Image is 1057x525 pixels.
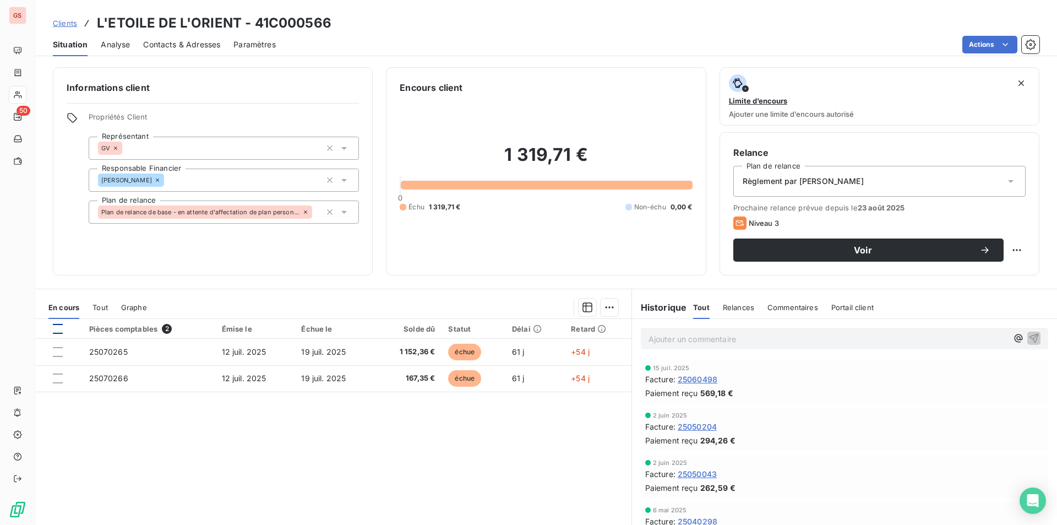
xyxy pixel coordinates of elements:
span: Tout [693,303,710,312]
span: 1 152,36 € [381,347,435,358]
span: 25050043 [678,468,717,480]
span: Niveau 3 [749,219,779,228]
span: +54 j [571,374,590,383]
span: Règlement par [PERSON_NAME] [743,176,864,187]
span: Portail client [831,303,874,312]
input: Ajouter une valeur [122,143,131,153]
div: Solde dû [381,324,435,333]
span: 23 août 2025 [858,203,905,212]
a: Clients [53,18,77,29]
span: Échu [408,202,424,212]
span: En cours [48,303,79,312]
img: Logo LeanPay [9,501,26,518]
span: Plan de relance de base - en attente d'affectation de plan personnalisée [101,209,300,215]
span: Voir [747,246,979,255]
span: 2 juin 2025 [653,412,688,419]
span: 167,35 € [381,373,435,384]
span: 6 mai 2025 [653,507,687,513]
span: Facture : [645,421,675,432]
span: échue [448,370,481,387]
span: 262,59 € [700,482,735,494]
span: Facture : [645,468,675,480]
span: Propriétés Client [89,112,359,128]
span: Non-échu [634,202,666,212]
div: Échue le [301,324,368,333]
span: Facture : [645,374,675,385]
h2: 1 319,71 € [400,144,692,177]
span: Paiement reçu [645,482,698,494]
span: 25050204 [678,421,717,432]
span: 2 [162,324,172,334]
button: Limite d’encoursAjouter une limite d’encours autorisé [720,67,1039,126]
input: Ajouter une valeur [312,207,321,217]
button: Voir [733,239,1004,262]
span: Analyse [101,39,130,50]
span: 294,26 € [700,435,735,446]
h6: Encours client [400,81,462,94]
span: 12 juil. 2025 [222,374,266,383]
div: Pièces comptables [89,324,209,334]
div: Émise le [222,324,288,333]
span: 0 [398,193,402,202]
span: 25070265 [89,347,128,356]
h6: Relance [733,146,1026,159]
span: 19 juil. 2025 [301,374,346,383]
div: Retard [571,324,624,333]
div: Statut [448,324,499,333]
span: Graphe [121,303,147,312]
span: 25070266 [89,374,128,383]
span: 50 [17,106,30,116]
span: 12 juil. 2025 [222,347,266,356]
span: +54 j [571,347,590,356]
span: Ajouter une limite d’encours autorisé [729,110,854,118]
span: Clients [53,19,77,28]
h6: Informations client [67,81,359,94]
span: 1 319,71 € [429,202,461,212]
span: 61 j [512,374,525,383]
button: Actions [962,36,1017,53]
span: Relances [723,303,754,312]
span: 569,18 € [700,387,733,399]
span: échue [448,344,481,360]
span: Contacts & Adresses [143,39,220,50]
div: GS [9,7,26,24]
span: 2 juin 2025 [653,459,688,466]
h3: L'ETOILE DE L'ORIENT - 41C000566 [97,13,331,33]
span: [PERSON_NAME] [101,177,152,183]
div: Open Intercom Messenger [1020,488,1046,514]
span: 15 juil. 2025 [653,365,690,371]
span: 19 juil. 2025 [301,347,346,356]
span: Situation [53,39,88,50]
span: 25060498 [678,374,717,385]
span: Paiement reçu [645,387,698,399]
span: Commentaires [767,303,818,312]
input: Ajouter une valeur [164,175,173,185]
span: Paiement reçu [645,435,698,446]
span: 61 j [512,347,525,356]
div: Délai [512,324,558,333]
span: Tout [92,303,108,312]
h6: Historique [632,301,687,314]
span: GV [101,145,110,151]
span: Prochaine relance prévue depuis le [733,203,1026,212]
span: Paramètres [233,39,276,50]
span: Limite d’encours [729,96,787,105]
span: 0,00 € [671,202,693,212]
